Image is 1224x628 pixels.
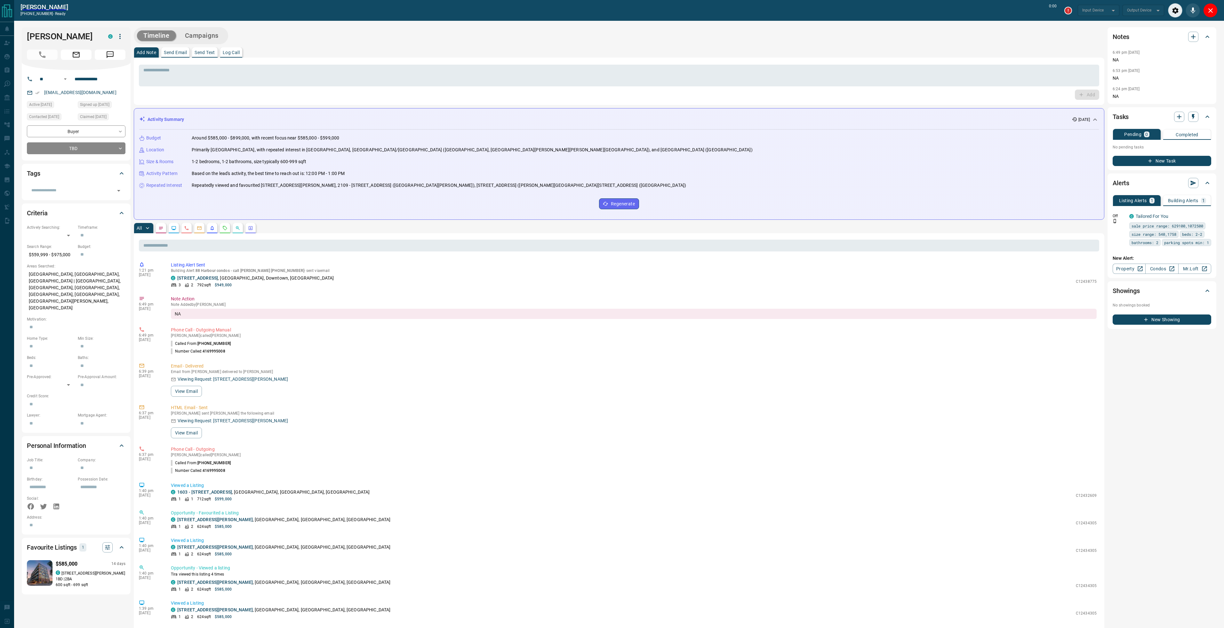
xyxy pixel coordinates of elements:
p: , [GEOGRAPHIC_DATA], [GEOGRAPHIC_DATA], [GEOGRAPHIC_DATA] [177,516,390,523]
p: 1:39 pm [139,606,161,611]
div: Mon Jun 16 2025 [78,101,125,110]
p: [DATE] [139,548,161,552]
div: condos.ca [171,517,175,522]
div: condos.ca [56,570,60,575]
p: Activity Summary [148,116,184,123]
span: [PHONE_NUMBER] [197,461,231,465]
div: Notes [1113,29,1211,44]
p: 792 sqft [197,282,211,288]
p: , [GEOGRAPHIC_DATA], Downtown, [GEOGRAPHIC_DATA] [177,275,334,282]
p: 1:21 pm [139,268,161,273]
p: $585,000 [56,560,77,568]
p: NA [1113,57,1211,63]
div: Tue Sep 30 2025 [27,113,75,122]
span: 88 Harbour condos - call [PERSON_NAME] [PHONE_NUMBER] [196,268,304,273]
p: Note Action [171,296,1097,302]
p: Possession Date: [78,476,125,482]
p: 1 [191,496,193,502]
p: C12434305 [1076,610,1097,616]
p: [PERSON_NAME] sent [PERSON_NAME] the following email [171,411,1097,416]
p: Number Called: [171,468,225,473]
p: 624 sqft [197,614,211,620]
a: [STREET_ADDRESS][PERSON_NAME] [177,607,253,612]
p: 624 sqft [197,524,211,529]
p: Add Note [137,50,156,55]
a: [STREET_ADDRESS][PERSON_NAME] [177,580,253,585]
p: Listing Alert Sent [171,262,1097,268]
svg: Lead Browsing Activity [171,226,176,231]
p: Job Title: [27,457,75,463]
p: Baths: [78,355,125,361]
p: Beds: [27,355,75,361]
p: [DATE] [139,415,161,420]
p: , [GEOGRAPHIC_DATA], [GEOGRAPHIC_DATA], [GEOGRAPHIC_DATA] [177,489,370,496]
p: 1 [81,544,84,551]
a: Condos [1145,264,1178,274]
h2: Criteria [27,208,48,218]
button: Regenerate [599,198,639,209]
a: [EMAIL_ADDRESS][DOMAIN_NAME] [44,90,116,95]
div: condos.ca [171,608,175,612]
p: Credit Score: [27,393,125,399]
div: condos.ca [171,490,175,494]
p: 6:39 pm [139,369,161,374]
div: Personal Information [27,438,125,453]
p: 1 [179,524,181,529]
p: Viewing Request: [STREET_ADDRESS][PERSON_NAME] [178,376,288,383]
p: C12438775 [1076,279,1097,284]
p: 1 [179,551,181,557]
p: Lawyer: [27,412,75,418]
p: Timeframe: [78,225,125,230]
span: Email [61,50,92,60]
p: 1:40 pm [139,516,161,521]
p: Social: [27,496,75,501]
span: ready [55,12,66,16]
button: Timeline [137,30,176,41]
div: Criteria [27,205,125,221]
h2: Tags [27,168,40,179]
div: Close [1203,3,1218,18]
svg: Notes [158,226,164,231]
p: 0:00 [1049,3,1057,18]
p: Motivation: [27,316,125,322]
p: Budget [146,135,161,141]
h2: Personal Information [27,441,86,451]
h2: Alerts [1113,178,1129,188]
div: condos.ca [171,545,175,549]
p: [DATE] [139,576,161,580]
p: Email - Delivered [171,363,1097,370]
div: Mon Jun 16 2025 [78,113,125,122]
p: 6:37 pm [139,452,161,457]
span: size range: 540,1758 [1132,231,1176,237]
a: Tailored For You [1136,214,1168,219]
p: 1 BD | 2 BA [56,576,125,582]
p: [DATE] [139,306,161,311]
span: bathrooms: 2 [1132,239,1158,246]
a: [PERSON_NAME] [20,3,68,11]
p: C12434305 [1076,520,1097,526]
span: 4169995008 [203,468,225,473]
a: [STREET_ADDRESS][PERSON_NAME] [177,517,253,522]
p: Log Call [223,50,240,55]
p: Search Range: [27,244,75,250]
div: Tags [27,166,125,181]
p: Viewed a Listing [171,537,1097,544]
a: Property [1113,264,1146,274]
p: 624 sqft [197,586,211,592]
button: New Showing [1113,314,1211,325]
div: Alerts [1113,175,1211,191]
p: 624 sqft [197,551,211,557]
span: parking spots min: 1 [1164,239,1209,246]
span: Claimed [DATE] [80,114,107,120]
p: 1:40 pm [139,489,161,493]
p: Birthday: [27,476,75,482]
p: 1-2 bedrooms, 1-2 bathrooms, size typically 600-999 sqft [192,158,306,165]
button: View Email [171,386,202,397]
p: Opportunity - Favourited a Listing [171,510,1097,516]
button: New Task [1113,156,1211,166]
p: Number Called: [171,348,225,354]
p: Off [1113,213,1125,219]
p: 1 [179,496,181,502]
p: 2 [191,586,193,592]
div: NA [171,309,1097,319]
